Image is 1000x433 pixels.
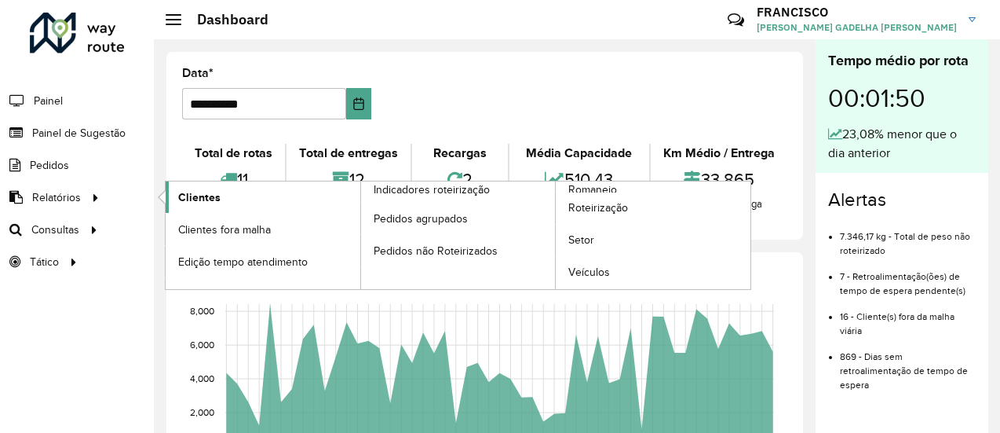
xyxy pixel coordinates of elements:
h3: FRANCISCO [757,5,957,20]
span: Clientes fora malha [178,222,271,238]
span: Pedidos não Roteirizados [374,243,498,259]
div: Recargas [416,144,503,163]
div: 510,43 [513,163,645,196]
li: 7.346,17 kg - Total de peso não roteirizado [840,218,976,258]
div: Total de entregas [290,144,407,163]
button: Choose Date [346,88,371,119]
a: Romaneio [361,182,751,289]
h4: Alertas [828,189,976,211]
text: 6,000 [190,339,214,350]
label: Data [182,64,214,83]
span: Painel de Sugestão [32,125,126,141]
a: Edição tempo atendimento [166,246,360,277]
span: [PERSON_NAME] GADELHA [PERSON_NAME] [757,20,957,35]
div: Tempo médio por rota [828,50,976,72]
a: Contato Rápido [719,3,753,37]
a: Pedidos não Roteirizados [361,235,556,266]
span: Relatórios [32,189,81,206]
text: 8,000 [190,306,214,316]
div: 33,865 [655,163,783,196]
span: Romaneio [568,182,617,198]
h2: Dashboard [181,11,268,28]
a: Clientes fora malha [166,214,360,245]
div: Km Médio / Entrega [655,144,783,163]
li: 869 - Dias sem retroalimentação de tempo de espera [840,338,976,392]
a: Clientes [166,182,360,213]
span: Edição tempo atendimento [178,254,308,270]
span: Pedidos [30,157,69,174]
a: Veículos [556,257,750,288]
span: Setor [568,232,594,248]
span: Clientes [178,189,221,206]
div: 2 [416,163,503,196]
text: 4,000 [190,373,214,383]
a: Setor [556,225,750,256]
span: Pedidos agrupados [374,211,468,227]
span: Indicadores roteirização [374,182,490,198]
a: Indicadores roteirização [166,182,556,289]
span: Tático [30,254,59,270]
div: 23,08% menor que o dia anterior [828,125,976,163]
li: 16 - Cliente(s) fora da malha viária [840,298,976,338]
span: Veículos [568,264,610,281]
span: Painel [34,93,63,109]
div: 12 [290,163,407,196]
a: Roteirização [556,193,750,224]
div: Total de rotas [186,144,281,163]
span: Consultas [31,222,79,238]
span: Roteirização [568,200,628,216]
a: Pedidos agrupados [361,203,556,234]
div: 11 [186,163,281,196]
li: 7 - Retroalimentação(ões) de tempo de espera pendente(s) [840,258,976,298]
div: Média Capacidade [513,144,645,163]
div: 00:01:50 [828,72,976,125]
text: 2,000 [190,407,214,417]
